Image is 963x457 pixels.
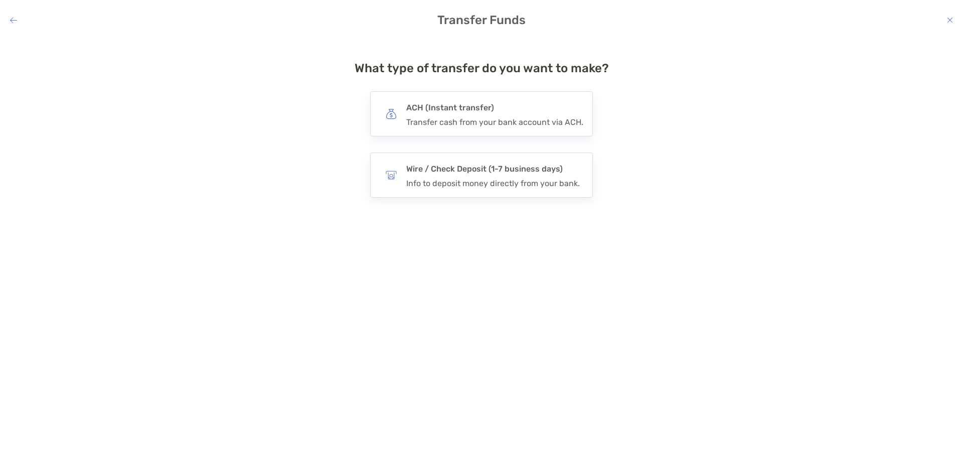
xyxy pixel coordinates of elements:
h4: Wire / Check Deposit (1-7 business days) [406,162,580,176]
img: button icon [386,170,397,181]
h4: What type of transfer do you want to make? [355,61,609,75]
div: Info to deposit money directly from your bank. [406,179,580,188]
div: Transfer cash from your bank account via ACH. [406,117,583,127]
h4: ACH (Instant transfer) [406,101,583,115]
img: button icon [386,108,397,119]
